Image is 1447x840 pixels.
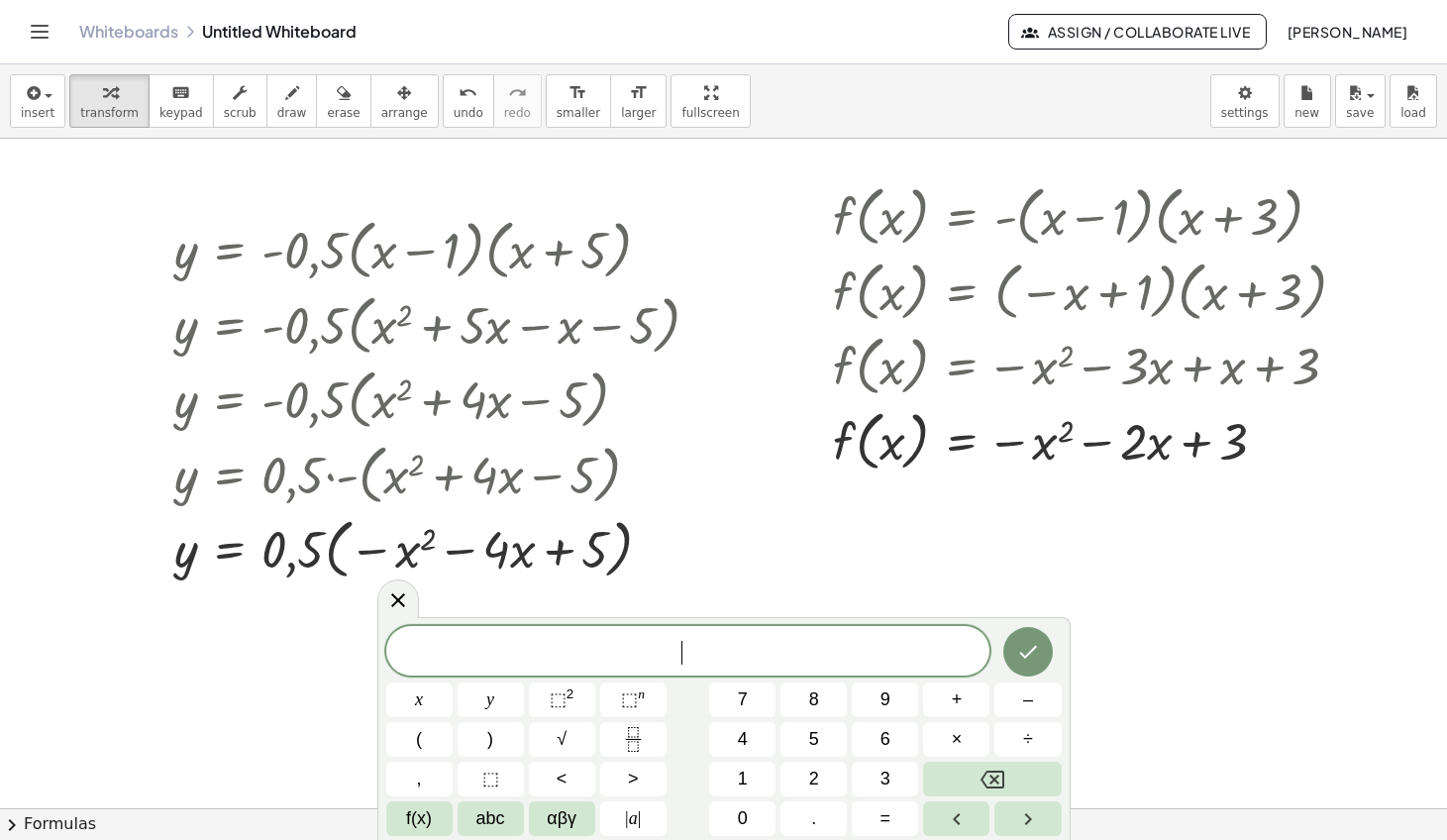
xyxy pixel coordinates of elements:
span: ) [487,726,493,753]
span: new [1294,106,1319,120]
button: , [386,762,453,796]
button: Assign / Collaborate Live [1008,14,1267,50]
span: settings [1221,106,1269,120]
span: . [811,805,816,832]
button: 4 [709,722,775,757]
span: 9 [880,686,890,713]
span: < [557,766,568,792]
button: 1 [709,762,775,796]
button: 3 [852,762,918,796]
button: format_sizelarger [610,74,667,128]
span: undo [454,106,483,120]
button: Fraction [600,722,667,757]
span: 2 [809,766,819,792]
button: 5 [780,722,847,757]
button: 9 [852,682,918,717]
i: keyboard [171,81,190,105]
span: redo [504,106,531,120]
button: redoredo [493,74,542,128]
button: y [458,682,524,717]
button: Greek alphabet [529,801,595,836]
span: | [625,808,629,828]
span: ⬚ [550,689,567,709]
i: format_size [568,81,587,105]
button: load [1390,74,1437,128]
button: draw [266,74,318,128]
button: new [1284,74,1331,128]
span: larger [621,106,656,120]
span: load [1400,106,1426,120]
button: 2 [780,762,847,796]
button: Less than [529,762,595,796]
span: x [415,686,423,713]
span: y [486,686,494,713]
button: Superscript [600,682,667,717]
span: ÷ [1023,726,1033,753]
button: Functions [386,801,453,836]
sup: n [638,686,645,701]
span: fullscreen [681,106,739,120]
span: ( [416,726,422,753]
button: Toggle navigation [24,16,55,48]
span: smaller [557,106,600,120]
button: fullscreen [671,74,750,128]
button: Alphabet [458,801,524,836]
span: transform [80,106,139,120]
button: insert [10,74,65,128]
span: ⬚ [621,689,638,709]
span: = [880,805,891,832]
span: 4 [738,726,748,753]
button: x [386,682,453,717]
i: format_size [629,81,648,105]
span: > [628,766,639,792]
button: ( [386,722,453,757]
span: 3 [880,766,890,792]
button: Left arrow [923,801,989,836]
span: ⬚ [482,766,499,792]
span: × [952,726,963,753]
button: Square root [529,722,595,757]
button: transform [69,74,150,128]
span: 0 [738,805,748,832]
button: Backspace [923,762,1061,796]
span: insert [21,106,54,120]
span: a [625,805,641,832]
button: Minus [994,682,1061,717]
button: save [1335,74,1386,128]
button: format_sizesmaller [546,74,611,128]
span: 7 [738,686,748,713]
button: Times [923,722,989,757]
button: 6 [852,722,918,757]
button: scrub [213,74,267,128]
button: ) [458,722,524,757]
button: Absolute value [600,801,667,836]
span: Assign / Collaborate Live [1025,23,1250,41]
button: 7 [709,682,775,717]
button: . [780,801,847,836]
button: undoundo [443,74,494,128]
button: arrange [370,74,439,128]
span: + [952,686,963,713]
button: Right arrow [994,801,1061,836]
span: abc [476,805,505,832]
button: 8 [780,682,847,717]
span: √ [557,726,567,753]
i: undo [459,81,477,105]
button: 0 [709,801,775,836]
button: Squared [529,682,595,717]
sup: 2 [567,686,574,701]
button: Greater than [600,762,667,796]
button: settings [1210,74,1280,128]
span: – [1023,686,1033,713]
span: erase [327,106,360,120]
button: erase [316,74,370,128]
span: 6 [880,726,890,753]
span: save [1346,106,1374,120]
button: [PERSON_NAME] [1271,14,1423,50]
span: draw [277,106,307,120]
span: , [417,766,422,792]
span: αβγ [547,805,576,832]
span: 1 [738,766,748,792]
span: 5 [809,726,819,753]
i: redo [508,81,527,105]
